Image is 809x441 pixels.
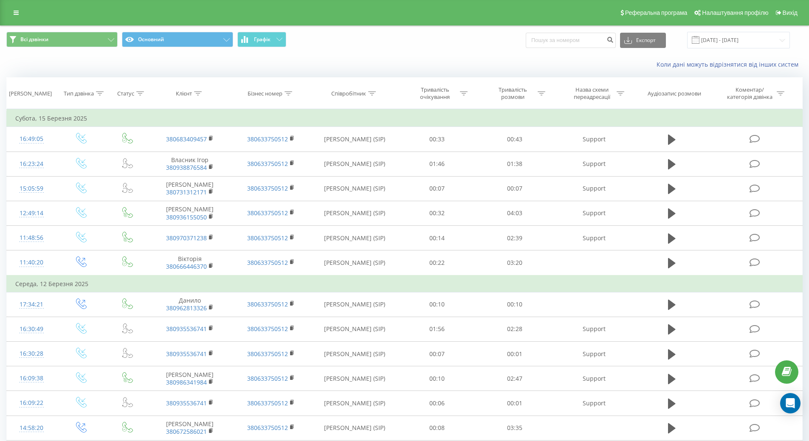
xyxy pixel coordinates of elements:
div: 16:09:38 [15,370,48,387]
td: 03:35 [476,416,554,440]
div: [PERSON_NAME] [9,90,52,97]
a: 380938876584 [166,163,207,171]
td: [PERSON_NAME] [149,176,230,201]
td: [PERSON_NAME] (SIP) [311,391,398,416]
td: 00:01 [476,342,554,366]
div: Коментар/категорія дзвінка [725,86,775,101]
a: 380633750512 [247,184,288,192]
td: [PERSON_NAME] [149,416,230,440]
td: 02:47 [476,366,554,391]
td: 00:08 [398,416,476,440]
td: 04:03 [476,201,554,225]
td: [PERSON_NAME] (SIP) [311,201,398,225]
td: 00:10 [398,292,476,317]
td: Середа, 12 Березня 2025 [7,275,803,292]
div: Бізнес номер [248,90,282,97]
td: 00:07 [398,342,476,366]
a: 380633750512 [247,374,288,382]
td: Support [553,127,634,152]
button: Всі дзвінки [6,32,118,47]
td: Support [553,317,634,341]
div: 11:40:20 [15,254,48,271]
a: 380962813326 [166,304,207,312]
td: Support [553,391,634,416]
td: 00:14 [398,226,476,250]
div: 16:30:28 [15,345,48,362]
div: Статус [117,90,134,97]
a: 380633750512 [247,300,288,308]
td: [PERSON_NAME] (SIP) [311,416,398,440]
td: [PERSON_NAME] (SIP) [311,342,398,366]
span: Налаштування профілю [702,9,768,16]
td: [PERSON_NAME] (SIP) [311,127,398,152]
div: Тривалість очікування [412,86,458,101]
td: 02:39 [476,226,554,250]
div: 14:58:20 [15,420,48,436]
div: Назва схеми переадресації [569,86,615,101]
a: 380633750512 [247,234,288,242]
a: 380970371238 [166,234,207,242]
button: Експорт [620,33,666,48]
a: 380633750512 [247,399,288,407]
div: Тип дзвінка [64,90,94,97]
a: Коли дані можуть відрізнятися вiд інших систем [657,60,803,68]
span: Графік [254,37,271,42]
div: Open Intercom Messenger [780,393,801,413]
td: 00:32 [398,201,476,225]
td: 01:46 [398,152,476,176]
td: [PERSON_NAME] (SIP) [311,366,398,391]
td: Субота, 15 Березня 2025 [7,110,803,127]
td: 03:20 [476,250,554,275]
td: [PERSON_NAME] (SIP) [311,250,398,275]
div: 15:05:59 [15,180,48,197]
td: Support [553,226,634,250]
a: 380986341984 [166,378,207,386]
a: 380633750512 [247,350,288,358]
td: 00:10 [476,292,554,317]
td: [PERSON_NAME] [149,201,230,225]
td: [PERSON_NAME] (SIP) [311,317,398,341]
a: 380683409457 [166,135,207,143]
td: 00:07 [398,176,476,201]
a: 380633750512 [247,424,288,432]
div: 16:49:05 [15,131,48,147]
input: Пошук за номером [526,33,616,48]
td: [PERSON_NAME] [149,366,230,391]
td: 00:01 [476,391,554,416]
a: 380633750512 [247,160,288,168]
td: 00:22 [398,250,476,275]
td: 01:38 [476,152,554,176]
td: [PERSON_NAME] (SIP) [311,152,398,176]
div: 16:23:24 [15,156,48,172]
td: 01:56 [398,317,476,341]
a: 380672586021 [166,427,207,435]
div: Тривалість розмови [490,86,536,101]
div: Співробітник [331,90,366,97]
td: Вікторія [149,250,230,275]
td: 00:10 [398,366,476,391]
td: [PERSON_NAME] (SIP) [311,226,398,250]
button: Графік [237,32,286,47]
a: 380731312171 [166,188,207,196]
td: 00:43 [476,127,554,152]
td: Support [553,152,634,176]
td: Support [553,176,634,201]
a: 380633750512 [247,135,288,143]
td: 02:28 [476,317,554,341]
div: Аудіозапис розмови [648,90,701,97]
td: Support [553,366,634,391]
a: 380936155050 [166,213,207,221]
span: Всі дзвінки [20,36,48,43]
span: Реферальна програма [625,9,688,16]
td: Данило [149,292,230,317]
a: 380633750512 [247,325,288,333]
div: 16:30:49 [15,321,48,337]
a: 380666446370 [166,262,207,270]
a: 380935536741 [166,325,207,333]
button: Основний [122,32,233,47]
td: Support [553,342,634,366]
div: 16:09:22 [15,395,48,411]
div: 12:49:14 [15,205,48,222]
td: 00:07 [476,176,554,201]
a: 380633750512 [247,209,288,217]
